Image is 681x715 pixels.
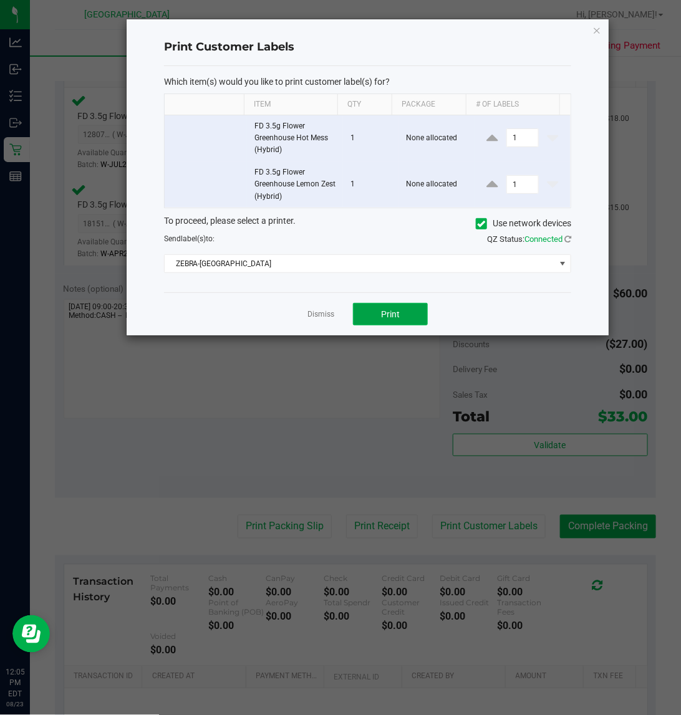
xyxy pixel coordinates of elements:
td: None allocated [398,115,475,162]
span: Send to: [164,234,215,243]
th: Package [392,94,466,115]
iframe: Resource center [12,615,50,653]
p: Which item(s) would you like to print customer label(s) for? [164,76,571,87]
td: 1 [343,115,398,162]
th: Qty [337,94,392,115]
td: FD 3.5g Flower Greenhouse Lemon Zest (Hybrid) [247,161,343,208]
th: # of labels [466,94,559,115]
span: Connected [524,234,563,244]
button: Print [353,303,428,325]
th: Item [244,94,337,115]
td: None allocated [398,161,475,208]
span: ZEBRA-[GEOGRAPHIC_DATA] [165,255,555,272]
td: 1 [343,161,398,208]
a: Dismiss [307,309,334,320]
td: FD 3.5g Flower Greenhouse Hot Mess (Hybrid) [247,115,343,162]
span: label(s) [181,234,206,243]
span: QZ Status: [487,234,571,244]
div: To proceed, please select a printer. [155,214,581,233]
span: Print [381,309,400,319]
label: Use network devices [476,217,571,230]
h4: Print Customer Labels [164,39,571,55]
